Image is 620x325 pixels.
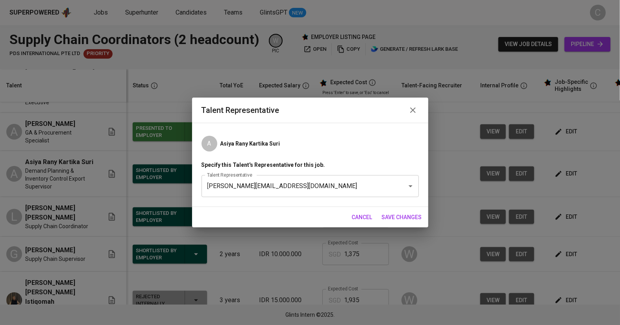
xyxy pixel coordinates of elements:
[202,136,217,151] div: A
[405,181,416,192] button: Open
[220,140,280,148] span: Asiya Rany Kartika Suri
[202,104,279,116] h6: Talent Representative
[352,212,372,222] span: cancel
[202,161,419,169] p: Specify this Talent's Representative for this job.
[349,210,376,225] button: cancel
[382,212,422,222] span: save changes
[379,210,425,225] button: save changes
